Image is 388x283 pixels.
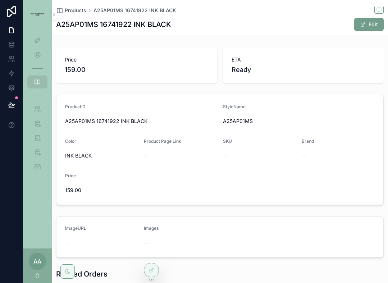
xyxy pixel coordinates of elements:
[33,257,41,266] span: AA
[27,13,47,16] img: App logo
[65,152,138,159] span: INK BLACK
[93,7,176,14] a: A25AP01MS 16741922 INK BLACK
[65,187,138,194] span: 159.00
[23,29,52,183] div: scrollable content
[223,104,246,109] span: StyleName
[302,152,306,159] span: --
[56,19,171,29] h1: A25AP01MS 16741922 INK BLACK
[65,225,86,231] span: ImageURL
[56,7,86,14] a: Products
[223,138,232,144] span: SKU
[65,56,209,63] span: Price
[144,239,148,246] span: --
[223,118,375,125] span: A25AP01MS
[144,152,148,159] span: --
[65,104,86,109] span: ProductID
[56,269,108,279] h1: Related Orders
[223,152,227,159] span: --
[232,56,375,63] span: ETA
[65,65,209,75] span: 159.00
[65,7,86,14] span: Products
[354,18,384,31] button: Edit
[302,138,314,144] span: Brand
[65,138,76,144] span: Color
[144,138,181,144] span: Product Page Link
[65,239,69,246] span: --
[232,65,375,75] span: Ready
[144,225,159,231] span: Images
[65,118,217,125] span: A25AP01MS 16741922 INK BLACK
[65,173,76,178] span: Price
